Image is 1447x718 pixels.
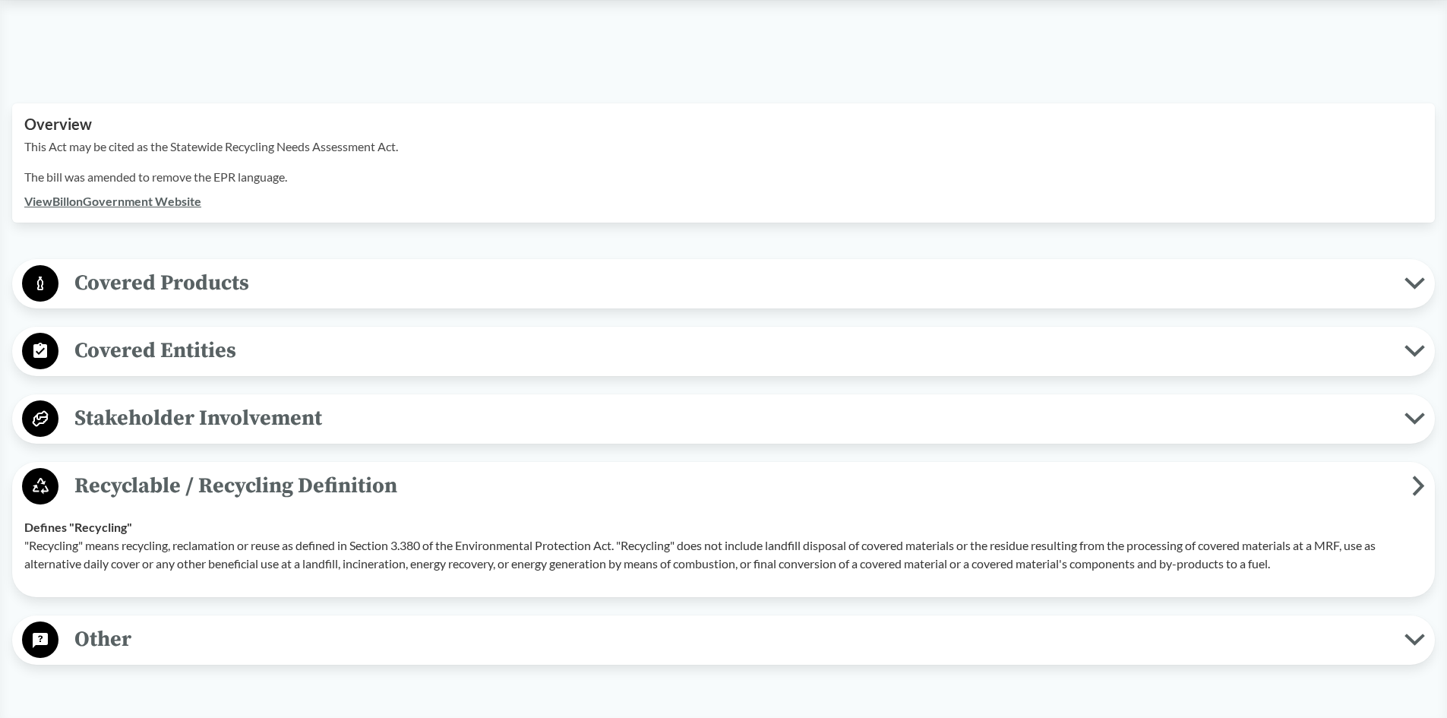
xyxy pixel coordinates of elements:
[58,401,1404,435] span: Stakeholder Involvement
[24,194,201,208] a: ViewBillonGovernment Website
[24,115,1423,133] h2: Overview
[24,520,132,534] strong: Defines "Recycling"
[17,264,1430,303] button: Covered Products
[24,168,1423,186] p: The bill was amended to remove the EPR language.
[17,621,1430,659] button: Other
[58,469,1412,503] span: Recyclable / Recycling Definition
[17,332,1430,371] button: Covered Entities
[24,138,1423,156] p: This Act may be cited as the Statewide Recycling Needs Assessment Act.
[58,622,1404,656] span: Other
[58,334,1404,368] span: Covered Entities
[24,536,1423,573] p: "Recycling" means recycling, reclamation or reuse as defined in Section 3.380 of the Environmenta...
[58,266,1404,300] span: Covered Products
[17,467,1430,506] button: Recyclable / Recycling Definition
[17,400,1430,438] button: Stakeholder Involvement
